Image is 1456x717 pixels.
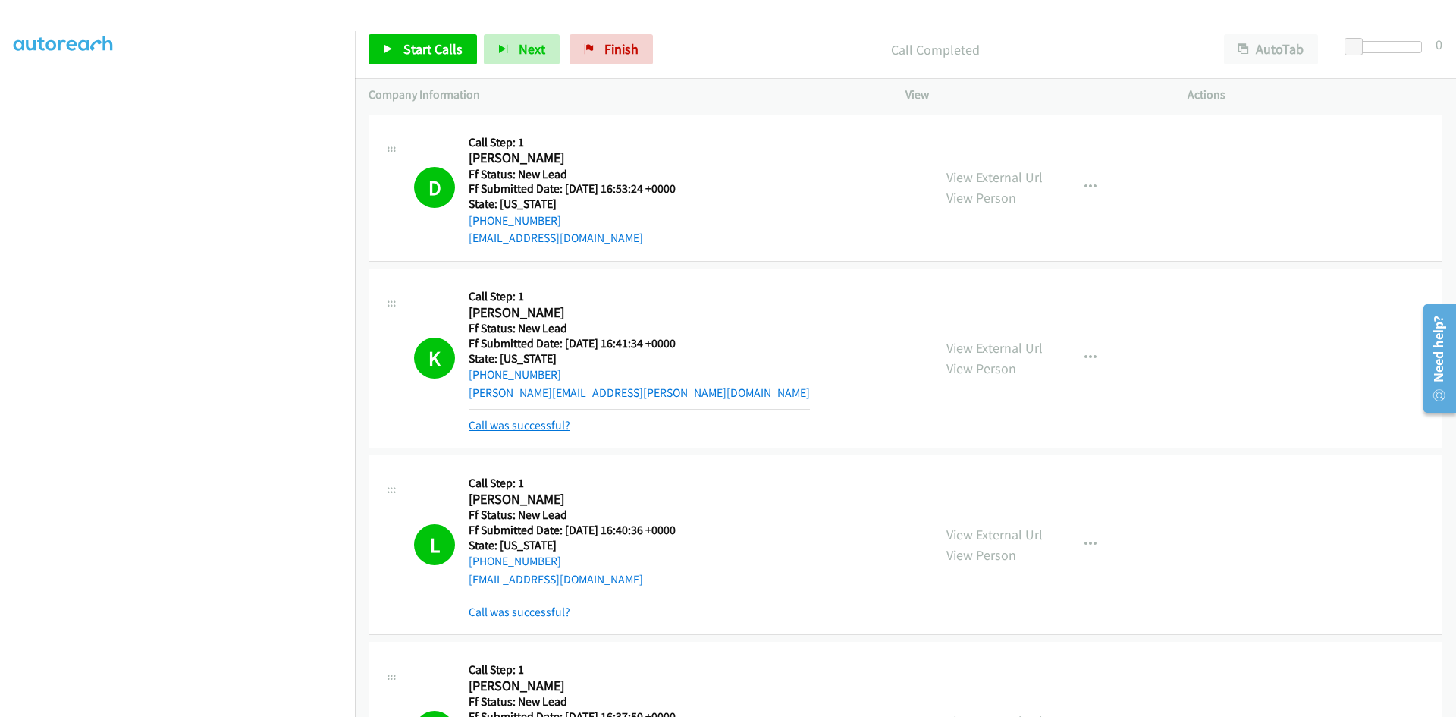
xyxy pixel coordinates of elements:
h5: State: [US_STATE] [469,351,810,366]
button: AutoTab [1224,34,1318,64]
p: View [905,86,1160,104]
h2: [PERSON_NAME] [469,491,695,508]
h5: Call Step: 1 [469,662,695,678]
h1: D [414,167,455,208]
a: [PHONE_NUMBER] [469,554,561,568]
a: View External Url [946,526,1043,543]
a: View Person [946,189,1016,206]
h5: State: [US_STATE] [469,197,695,212]
a: View External Url [946,339,1043,357]
h5: Call Step: 1 [469,476,695,491]
span: Finish [604,40,639,58]
h5: Ff Submitted Date: [DATE] 16:41:34 +0000 [469,336,810,351]
h1: L [414,524,455,565]
h5: Call Step: 1 [469,135,695,150]
a: [PHONE_NUMBER] [469,367,561,382]
h5: Call Step: 1 [469,289,810,304]
span: Next [519,40,545,58]
h5: Ff Submitted Date: [DATE] 16:53:24 +0000 [469,181,695,197]
span: Start Calls [403,40,463,58]
h2: [PERSON_NAME] [469,678,695,695]
a: [EMAIL_ADDRESS][DOMAIN_NAME] [469,572,643,586]
p: Actions [1188,86,1442,104]
h2: [PERSON_NAME] [469,149,695,167]
a: Start Calls [369,34,477,64]
a: [PHONE_NUMBER] [469,213,561,228]
h5: Ff Status: New Lead [469,508,695,523]
a: View Person [946,546,1016,564]
h1: K [414,338,455,379]
iframe: Resource Center [1412,298,1456,419]
p: Company Information [369,86,878,104]
h5: Ff Status: New Lead [469,167,695,182]
p: Call Completed [673,39,1197,60]
a: View External Url [946,168,1043,186]
h2: [PERSON_NAME] [469,304,695,322]
a: Call was successful? [469,605,570,619]
a: [PERSON_NAME][EMAIL_ADDRESS][PERSON_NAME][DOMAIN_NAME] [469,385,810,400]
a: Call was successful? [469,418,570,432]
h5: Ff Status: New Lead [469,694,695,709]
button: Next [484,34,560,64]
h5: Ff Status: New Lead [469,321,810,336]
div: 0 [1436,34,1442,55]
h5: Ff Submitted Date: [DATE] 16:40:36 +0000 [469,523,695,538]
a: Finish [570,34,653,64]
a: View Person [946,360,1016,377]
h5: State: [US_STATE] [469,538,695,553]
a: [EMAIL_ADDRESS][DOMAIN_NAME] [469,231,643,245]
